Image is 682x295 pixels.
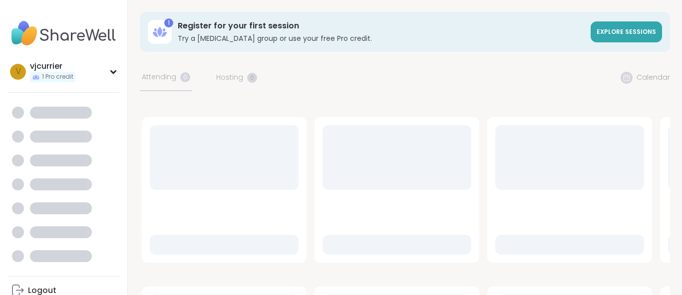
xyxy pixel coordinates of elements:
div: vjcurrier [30,61,75,72]
span: 1 Pro credit [42,73,73,81]
span: Explore sessions [597,27,656,36]
div: 1 [164,18,173,27]
img: ShareWell Nav Logo [8,16,119,51]
h3: Try a [MEDICAL_DATA] group or use your free Pro credit. [178,33,585,43]
h3: Register for your first session [178,20,585,31]
a: Explore sessions [591,21,662,42]
span: v [15,65,21,78]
